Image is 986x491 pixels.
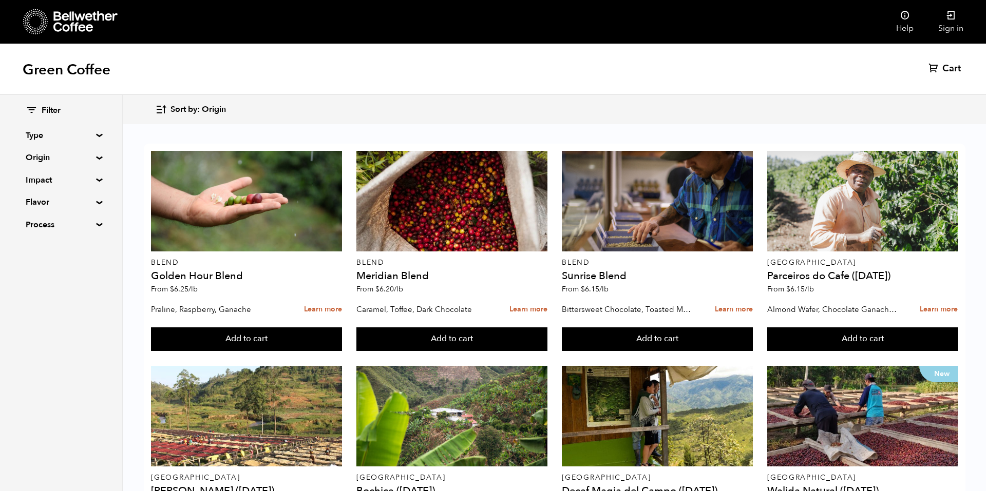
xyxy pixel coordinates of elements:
[356,302,486,317] p: Caramel, Toffee, Dark Chocolate
[562,327,752,351] button: Add to cart
[767,259,958,266] p: [GEOGRAPHIC_DATA]
[581,284,585,294] span: $
[356,271,547,281] h4: Meridian Blend
[170,284,198,294] bdi: 6.25
[375,284,380,294] span: $
[394,284,403,294] span: /lb
[188,284,198,294] span: /lb
[26,151,97,164] summary: Origin
[767,474,958,481] p: [GEOGRAPHIC_DATA]
[151,259,342,266] p: Blend
[786,284,790,294] span: $
[767,366,958,466] a: New
[151,327,342,351] button: Add to cart
[562,474,752,481] p: [GEOGRAPHIC_DATA]
[170,104,226,115] span: Sort by: Origin
[767,271,958,281] h4: Parceiros do Cafe ([DATE])
[509,299,547,321] a: Learn more
[23,61,110,79] h1: Green Coffee
[26,219,97,231] summary: Process
[42,105,61,116] span: Filter
[304,299,342,321] a: Learn more
[767,327,958,351] button: Add to cart
[562,284,609,294] span: From
[562,271,752,281] h4: Sunrise Blend
[151,271,342,281] h4: Golden Hour Blend
[151,302,280,317] p: Praline, Raspberry, Ganache
[151,284,198,294] span: From
[786,284,814,294] bdi: 6.15
[170,284,174,294] span: $
[26,129,97,142] summary: Type
[356,284,403,294] span: From
[942,63,961,75] span: Cart
[715,299,753,321] a: Learn more
[155,97,226,122] button: Sort by: Origin
[26,196,97,208] summary: Flavor
[151,474,342,481] p: [GEOGRAPHIC_DATA]
[599,284,609,294] span: /lb
[920,299,958,321] a: Learn more
[928,63,963,75] a: Cart
[356,259,547,266] p: Blend
[767,302,897,317] p: Almond Wafer, Chocolate Ganache, Bing Cherry
[26,174,97,186] summary: Impact
[356,474,547,481] p: [GEOGRAPHIC_DATA]
[767,284,814,294] span: From
[356,327,547,351] button: Add to cart
[562,259,752,266] p: Blend
[375,284,403,294] bdi: 6.20
[919,366,958,382] p: New
[562,302,691,317] p: Bittersweet Chocolate, Toasted Marshmallow, Candied Orange, Praline
[805,284,814,294] span: /lb
[581,284,609,294] bdi: 6.15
